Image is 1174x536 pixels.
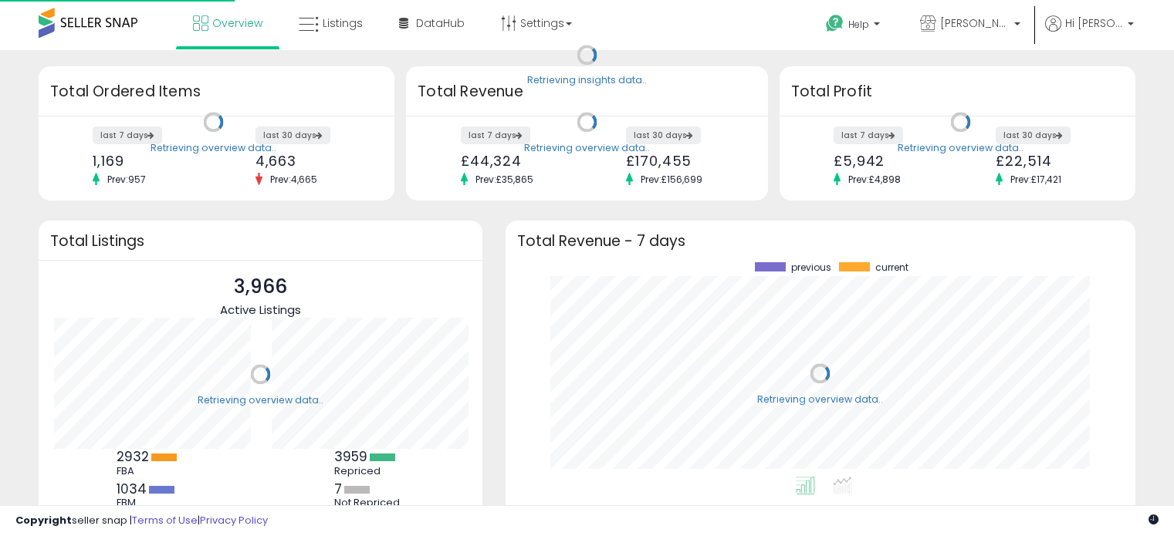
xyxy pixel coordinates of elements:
[416,15,465,31] span: DataHub
[198,393,323,407] div: Retrieving overview data..
[1045,15,1134,50] a: Hi [PERSON_NAME]
[212,15,262,31] span: Overview
[1065,15,1123,31] span: Hi [PERSON_NAME]
[323,15,363,31] span: Listings
[15,513,72,528] strong: Copyright
[848,18,869,31] span: Help
[524,141,650,155] div: Retrieving overview data..
[757,393,883,406] div: Retrieving overview data..
[825,14,844,33] i: Get Help
[151,141,276,155] div: Retrieving overview data..
[814,2,895,50] a: Help
[898,141,1023,155] div: Retrieving overview data..
[940,15,1010,31] span: [PERSON_NAME]
[15,514,268,528] div: seller snap | |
